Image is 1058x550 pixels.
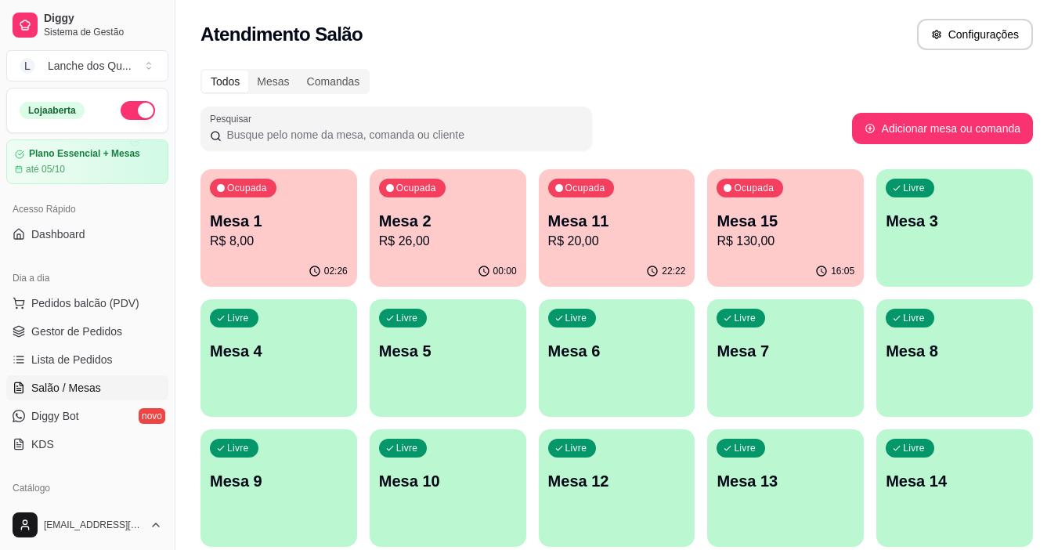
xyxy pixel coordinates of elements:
p: Mesa 14 [886,470,1024,492]
div: Acesso Rápido [6,197,168,222]
button: LivreMesa 9 [200,429,357,547]
p: Ocupada [734,182,774,194]
button: LivreMesa 10 [370,429,526,547]
span: Sistema de Gestão [44,26,162,38]
button: Select a team [6,50,168,81]
p: 22:22 [662,265,685,277]
p: Mesa 5 [379,340,517,362]
button: Configurações [917,19,1033,50]
p: Livre [903,442,925,454]
a: Salão / Mesas [6,375,168,400]
a: KDS [6,432,168,457]
p: Livre [903,182,925,194]
span: Pedidos balcão (PDV) [31,295,139,311]
article: até 05/10 [26,163,65,175]
button: LivreMesa 3 [876,169,1033,287]
p: Mesa 8 [886,340,1024,362]
p: 02:26 [324,265,348,277]
p: Livre [396,442,418,454]
label: Pesquisar [210,112,257,125]
a: Dashboard [6,222,168,247]
a: Lista de Pedidos [6,347,168,372]
span: Dashboard [31,226,85,242]
p: Livre [396,312,418,324]
p: Ocupada [565,182,605,194]
p: Mesa 10 [379,470,517,492]
span: L [20,58,35,74]
a: Diggy Botnovo [6,403,168,429]
button: LivreMesa 14 [876,429,1033,547]
div: Todos [202,71,248,92]
p: Mesa 3 [886,210,1024,232]
p: Livre [903,312,925,324]
button: LivreMesa 8 [876,299,1033,417]
article: Plano Essencial + Mesas [29,148,140,160]
p: Livre [565,442,587,454]
p: R$ 20,00 [548,232,686,251]
span: Diggy [44,12,162,26]
a: Plano Essencial + Mesasaté 05/10 [6,139,168,184]
p: Mesa 15 [717,210,854,232]
span: [EMAIL_ADDRESS][DOMAIN_NAME] [44,519,143,531]
p: Mesa 9 [210,470,348,492]
button: LivreMesa 5 [370,299,526,417]
p: Ocupada [396,182,436,194]
div: Comandas [298,71,369,92]
div: Catálogo [6,476,168,501]
p: 16:05 [831,265,854,277]
p: Mesa 13 [717,470,854,492]
button: LivreMesa 13 [707,429,864,547]
p: Livre [734,442,756,454]
p: Mesa 11 [548,210,686,232]
p: Livre [227,312,249,324]
p: R$ 8,00 [210,232,348,251]
div: Lanche dos Qu ... [48,58,132,74]
p: R$ 26,00 [379,232,517,251]
span: Gestor de Pedidos [31,324,122,339]
a: DiggySistema de Gestão [6,6,168,44]
button: OcupadaMesa 1R$ 8,0002:26 [200,169,357,287]
p: 00:00 [493,265,517,277]
button: Pedidos balcão (PDV) [6,291,168,316]
span: KDS [31,436,54,452]
button: LivreMesa 12 [539,429,695,547]
p: Mesa 12 [548,470,686,492]
p: R$ 130,00 [717,232,854,251]
p: Mesa 2 [379,210,517,232]
button: Alterar Status [121,101,155,120]
button: LivreMesa 7 [707,299,864,417]
p: Mesa 1 [210,210,348,232]
span: Salão / Mesas [31,380,101,396]
button: Adicionar mesa ou comanda [852,113,1033,144]
p: Ocupada [227,182,267,194]
p: Mesa 7 [717,340,854,362]
button: [EMAIL_ADDRESS][DOMAIN_NAME] [6,506,168,544]
button: LivreMesa 6 [539,299,695,417]
button: LivreMesa 4 [200,299,357,417]
p: Livre [734,312,756,324]
button: OcupadaMesa 11R$ 20,0022:22 [539,169,695,287]
input: Pesquisar [222,127,583,143]
button: OcupadaMesa 2R$ 26,0000:00 [370,169,526,287]
p: Mesa 4 [210,340,348,362]
div: Mesas [248,71,298,92]
h2: Atendimento Salão [200,22,363,47]
div: Dia a dia [6,266,168,291]
span: Lista de Pedidos [31,352,113,367]
p: Mesa 6 [548,340,686,362]
button: OcupadaMesa 15R$ 130,0016:05 [707,169,864,287]
span: Diggy Bot [31,408,79,424]
div: Loja aberta [20,102,85,119]
p: Livre [565,312,587,324]
a: Gestor de Pedidos [6,319,168,344]
p: Livre [227,442,249,454]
